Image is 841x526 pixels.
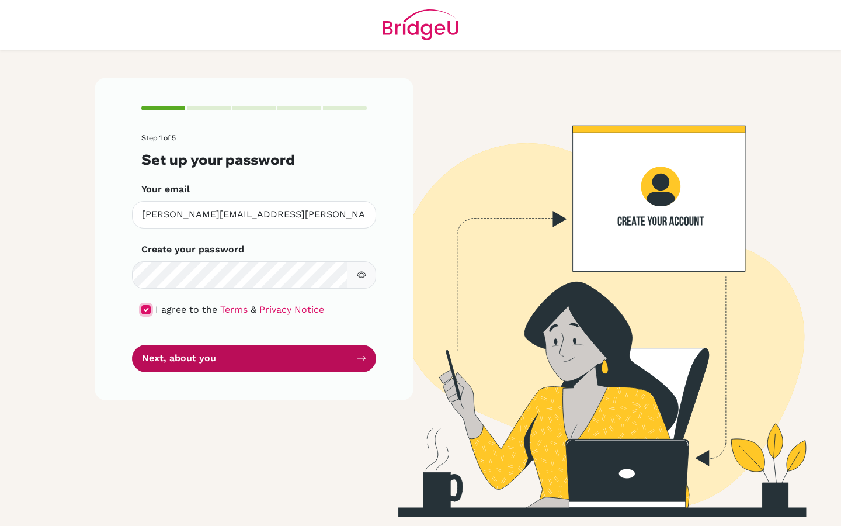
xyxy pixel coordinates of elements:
[251,304,256,315] span: &
[259,304,324,315] a: Privacy Notice
[220,304,248,315] a: Terms
[141,133,176,142] span: Step 1 of 5
[141,243,244,257] label: Create your password
[132,345,376,372] button: Next, about you
[141,182,190,196] label: Your email
[141,151,367,168] h3: Set up your password
[132,201,376,229] input: Insert your email*
[155,304,217,315] span: I agree to the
